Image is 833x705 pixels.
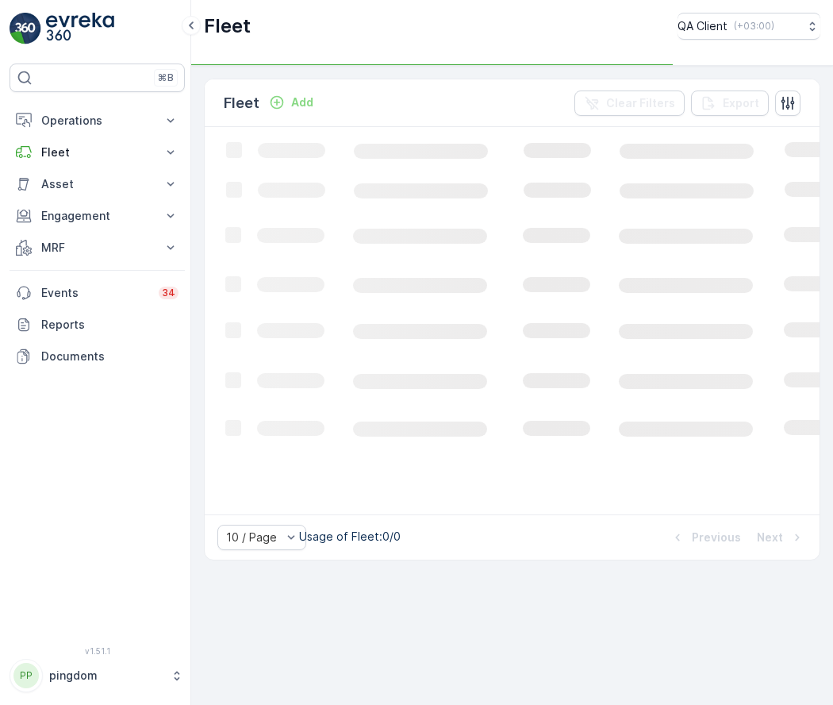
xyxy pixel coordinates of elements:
[668,528,743,547] button: Previous
[158,71,174,84] p: ⌘B
[10,309,185,341] a: Reports
[678,13,820,40] button: QA Client(+03:00)
[41,349,178,364] p: Documents
[10,277,185,309] a: Events34
[692,530,741,545] p: Previous
[10,105,185,137] button: Operations
[41,317,178,333] p: Reports
[574,91,685,116] button: Clear Filters
[10,646,185,656] span: v 1.51.1
[46,13,114,44] img: logo_light-DOdMpM7g.png
[41,240,153,256] p: MRF
[41,208,153,224] p: Engagement
[10,137,185,168] button: Fleet
[755,528,807,547] button: Next
[757,530,783,545] p: Next
[204,13,251,39] p: Fleet
[10,168,185,200] button: Asset
[41,113,153,129] p: Operations
[162,287,175,299] p: 34
[224,92,259,114] p: Fleet
[723,95,759,111] p: Export
[291,94,313,110] p: Add
[10,341,185,372] a: Documents
[49,668,163,684] p: pingdom
[299,529,401,545] p: Usage of Fleet : 0/0
[606,95,675,111] p: Clear Filters
[10,200,185,232] button: Engagement
[691,91,769,116] button: Export
[10,232,185,264] button: MRF
[10,659,185,692] button: PPpingdom
[263,93,320,112] button: Add
[10,13,41,44] img: logo
[678,18,727,34] p: QA Client
[41,176,153,192] p: Asset
[41,144,153,160] p: Fleet
[41,285,149,301] p: Events
[13,663,39,688] div: PP
[734,20,774,33] p: ( +03:00 )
